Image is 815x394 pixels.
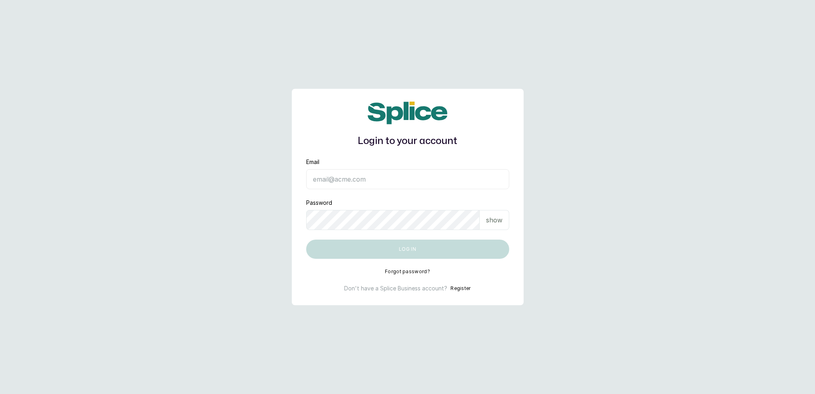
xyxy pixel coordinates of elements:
button: Log in [306,240,509,259]
h1: Login to your account [306,134,509,148]
p: show [486,215,502,225]
label: Password [306,199,332,207]
p: Don't have a Splice Business account? [344,284,447,292]
button: Forgot password? [385,268,430,275]
button: Register [450,284,470,292]
label: Email [306,158,319,166]
input: email@acme.com [306,169,509,189]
